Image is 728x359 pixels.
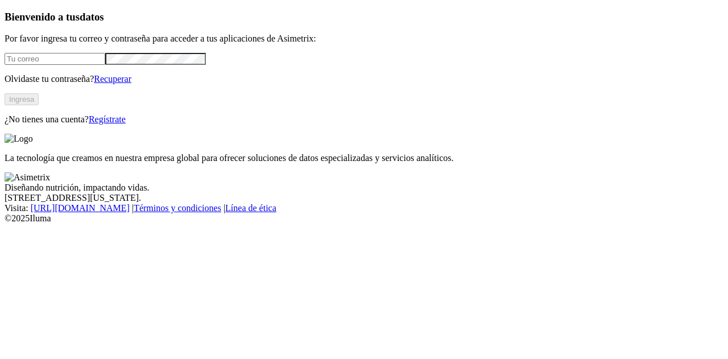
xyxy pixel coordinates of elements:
[5,114,723,125] p: ¿No tienes una cuenta?
[5,213,723,224] div: © 2025 Iluma
[5,183,723,193] div: Diseñando nutrición, impactando vidas.
[89,114,126,124] a: Regístrate
[5,34,723,44] p: Por favor ingresa tu correo y contraseña para acceder a tus aplicaciones de Asimetrix:
[5,134,33,144] img: Logo
[5,153,723,163] p: La tecnología que creamos en nuestra empresa global para ofrecer soluciones de datos especializad...
[5,193,723,203] div: [STREET_ADDRESS][US_STATE].
[94,74,131,84] a: Recuperar
[5,203,723,213] div: Visita : | |
[80,11,104,23] span: datos
[5,53,105,65] input: Tu correo
[5,11,723,23] h3: Bienvenido a tus
[5,74,723,84] p: Olvidaste tu contraseña?
[5,172,50,183] img: Asimetrix
[225,203,276,213] a: Línea de ética
[134,203,221,213] a: Términos y condiciones
[31,203,130,213] a: [URL][DOMAIN_NAME]
[5,93,39,105] button: Ingresa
